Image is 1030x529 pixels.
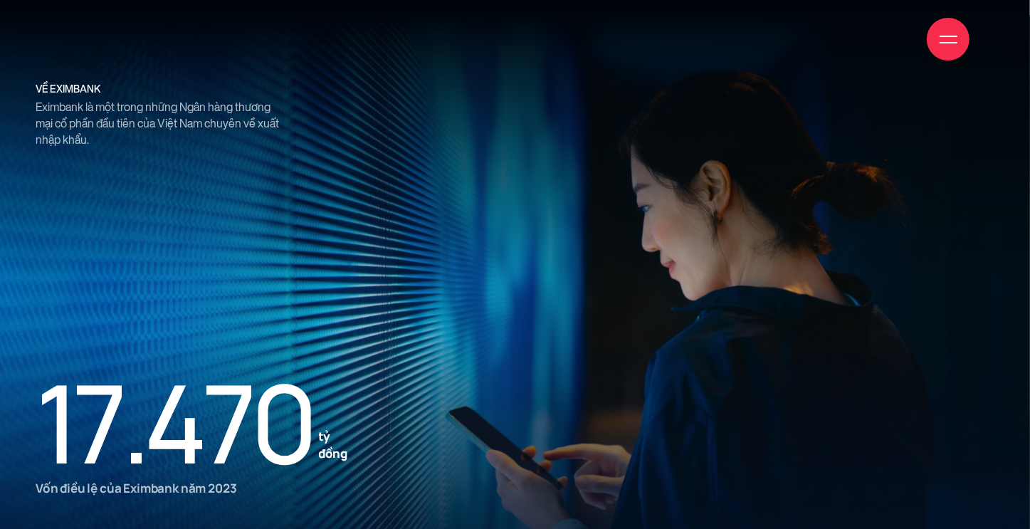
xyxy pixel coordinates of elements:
[73,368,122,476] small: 7
[144,368,203,476] small: 4
[319,428,348,461] small: tỷ đồng
[36,368,73,476] small: 1
[122,368,144,476] small: .
[36,480,591,498] p: Vốn điều lệ của Eximbank năm 2023
[36,85,286,95] h5: về eximbank
[251,368,312,476] small: 0
[202,368,251,476] small: 7
[36,99,286,149] p: Eximbank là một trong những Ngân hàng thương mại cổ phần đầu tiên của Việt Nam chuyên về xuất nhậ...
